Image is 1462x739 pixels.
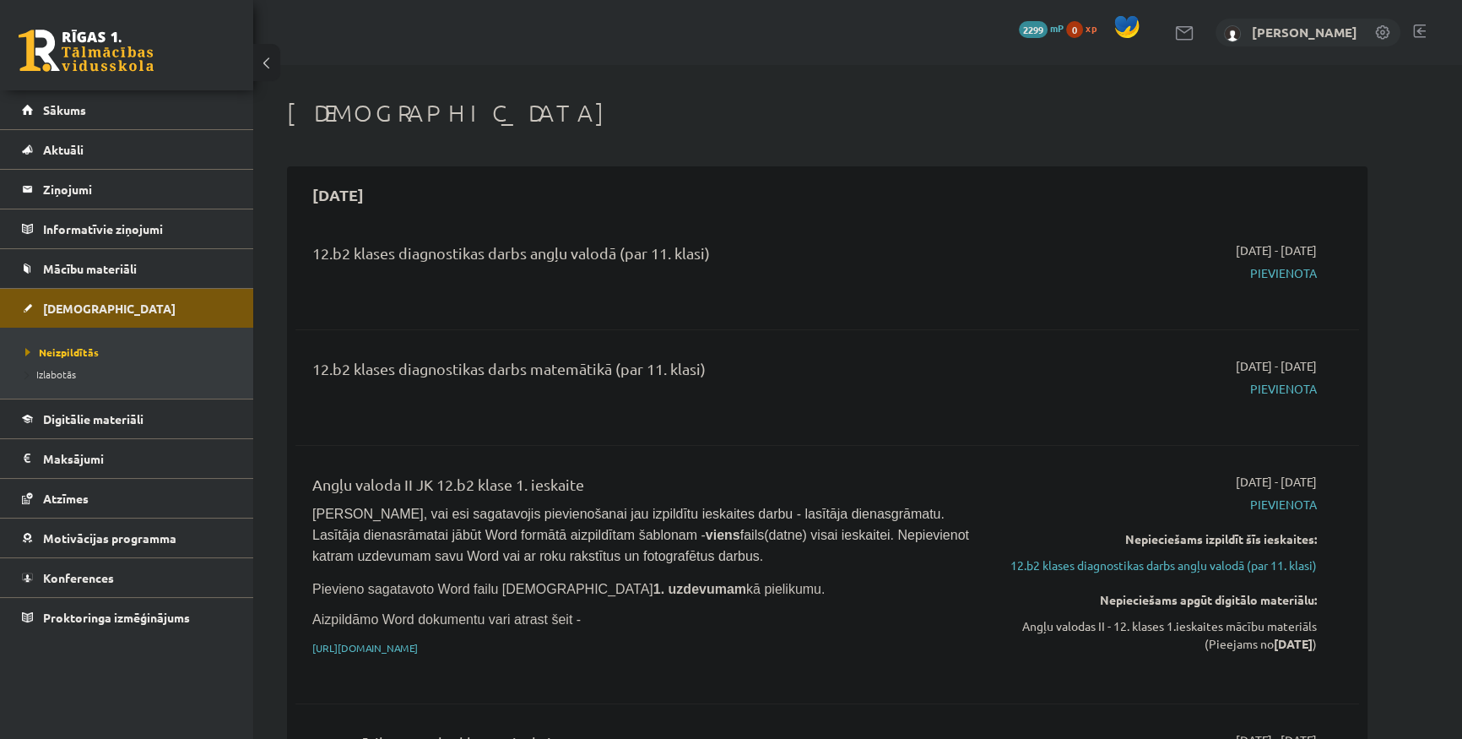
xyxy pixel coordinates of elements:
span: Digitālie materiāli [43,411,143,427]
a: 0 xp [1066,21,1105,35]
span: [DEMOGRAPHIC_DATA] [43,301,176,316]
a: Konferences [22,558,232,597]
span: Aizpildāmo Word dokumentu vari atrast šeit - [312,612,581,627]
span: 2299 [1019,21,1048,38]
a: Rīgas 1. Tālmācības vidusskola [19,30,154,72]
div: 12.b2 klases diagnostikas darbs angļu valodā (par 11. klasi) [312,242,973,273]
a: [DEMOGRAPHIC_DATA] [22,289,232,328]
strong: viens [706,528,740,542]
span: Pievienota [999,264,1317,282]
a: Informatīvie ziņojumi [22,209,232,248]
span: Konferences [43,570,114,585]
span: 0 [1066,21,1083,38]
legend: Informatīvie ziņojumi [43,209,232,248]
span: xp [1086,21,1096,35]
span: [DATE] - [DATE] [1236,473,1317,491]
a: Ziņojumi [22,170,232,209]
div: Nepieciešams izpildīt šīs ieskaites: [999,530,1317,548]
a: Digitālie materiāli [22,399,232,438]
strong: [DATE] [1274,636,1313,651]
h2: [DATE] [295,175,381,215]
span: [DATE] - [DATE] [1236,357,1317,375]
div: Angļu valodas II - 12. klases 1.ieskaites mācību materiāls (Pieejams no ) [999,617,1317,653]
span: Atzīmes [43,491,89,506]
span: Proktoringa izmēģinājums [43,610,190,625]
span: Neizpildītās [25,345,99,359]
a: Sākums [22,90,232,129]
span: [PERSON_NAME], vai esi sagatavojis pievienošanai jau izpildītu ieskaites darbu - lasītāja dienasg... [312,507,972,563]
span: [DATE] - [DATE] [1236,242,1317,259]
a: 2299 mP [1019,21,1064,35]
a: 12.b2 klases diagnostikas darbs angļu valodā (par 11. klasi) [999,557,1317,574]
span: mP [1050,21,1064,35]
span: Izlabotās [25,367,76,381]
span: Aktuāli [43,142,84,157]
div: 12.b2 klases diagnostikas darbs matemātikā (par 11. klasi) [312,357,973,389]
a: Motivācijas programma [22,519,232,557]
a: Aktuāli [22,130,232,169]
a: Atzīmes [22,479,232,518]
a: Mācību materiāli [22,249,232,288]
div: Angļu valoda II JK 12.b2 klase 1. ieskaite [312,473,973,504]
a: Proktoringa izmēģinājums [22,598,232,637]
h1: [DEMOGRAPHIC_DATA] [287,99,1367,128]
span: Motivācijas programma [43,530,176,546]
span: Pievienota [999,496,1317,513]
legend: Ziņojumi [43,170,232,209]
span: Sākums [43,102,86,117]
strong: 1. uzdevumam [653,582,746,596]
img: Matīss Liepiņš [1224,25,1241,42]
a: Maksājumi [22,439,232,478]
span: Mācību materiāli [43,261,137,276]
span: Pievienota [999,380,1317,398]
a: Neizpildītās [25,345,236,360]
a: Izlabotās [25,367,236,382]
span: Pievieno sagatavoto Word failu [DEMOGRAPHIC_DATA] kā pielikumu. [312,582,825,596]
legend: Maksājumi [43,439,232,478]
div: Nepieciešams apgūt digitālo materiālu: [999,591,1317,609]
a: [PERSON_NAME] [1252,24,1357,41]
a: [URL][DOMAIN_NAME] [312,641,418,655]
